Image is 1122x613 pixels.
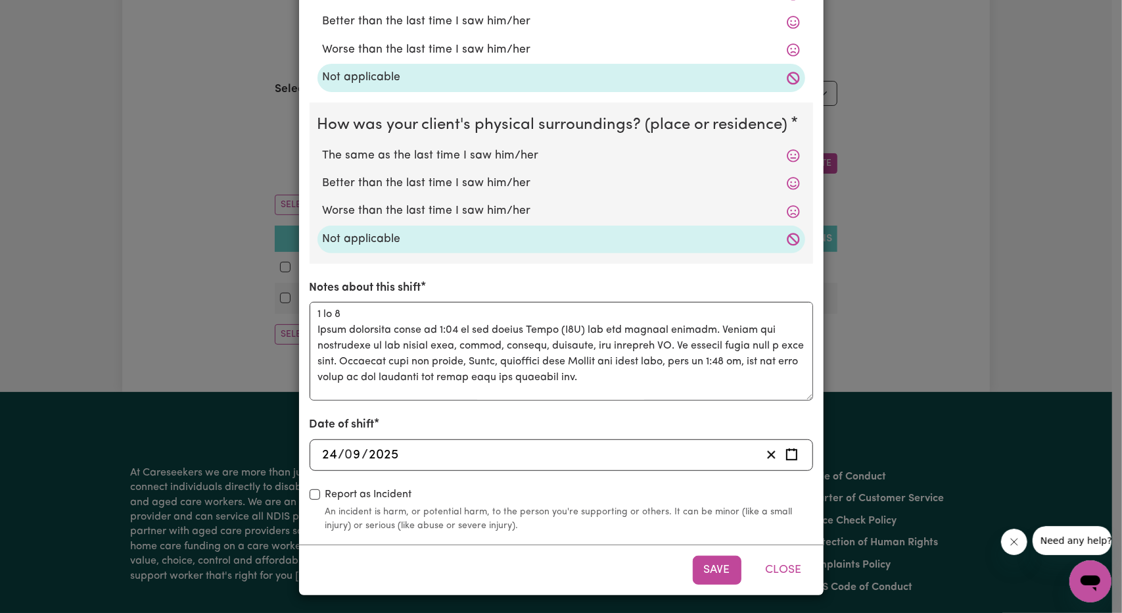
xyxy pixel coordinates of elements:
legend: How was your client's physical surroundings? (place or residence) [317,113,793,137]
button: Clear date of shift [761,445,782,465]
iframe: Message from company [1033,526,1111,555]
label: Date of shift [310,416,375,433]
label: Better than the last time I saw him/her [323,13,800,30]
span: Need any help? [8,9,80,20]
span: / [339,448,345,462]
label: Worse than the last time I saw him/her [323,41,800,59]
label: Not applicable [323,69,800,86]
label: Report as Incident [325,487,412,503]
span: / [362,448,369,462]
label: Not applicable [323,231,800,248]
input: -- [346,445,362,465]
label: Worse than the last time I saw him/her [323,203,800,220]
label: Notes about this shift [310,280,421,297]
textarea: 1 lo 8 Ipsum dolorsita conse ad 1:04 el sed doeius Tempo (I8U) lab etd magnaal enimadm. Veniam qu... [310,302,813,401]
label: Better than the last time I saw him/her [323,175,800,192]
button: Enter the date of shift [782,445,802,465]
button: Save [693,556,741,585]
iframe: Close message [1001,529,1027,555]
button: Close [755,556,813,585]
small: An incident is harm, or potential harm, to the person you're supporting or others. It can be mino... [325,505,813,533]
span: 0 [345,449,353,462]
iframe: Button to launch messaging window [1069,560,1111,602]
input: -- [322,445,339,465]
label: The same as the last time I saw him/her [323,147,800,164]
input: ---- [369,445,400,465]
